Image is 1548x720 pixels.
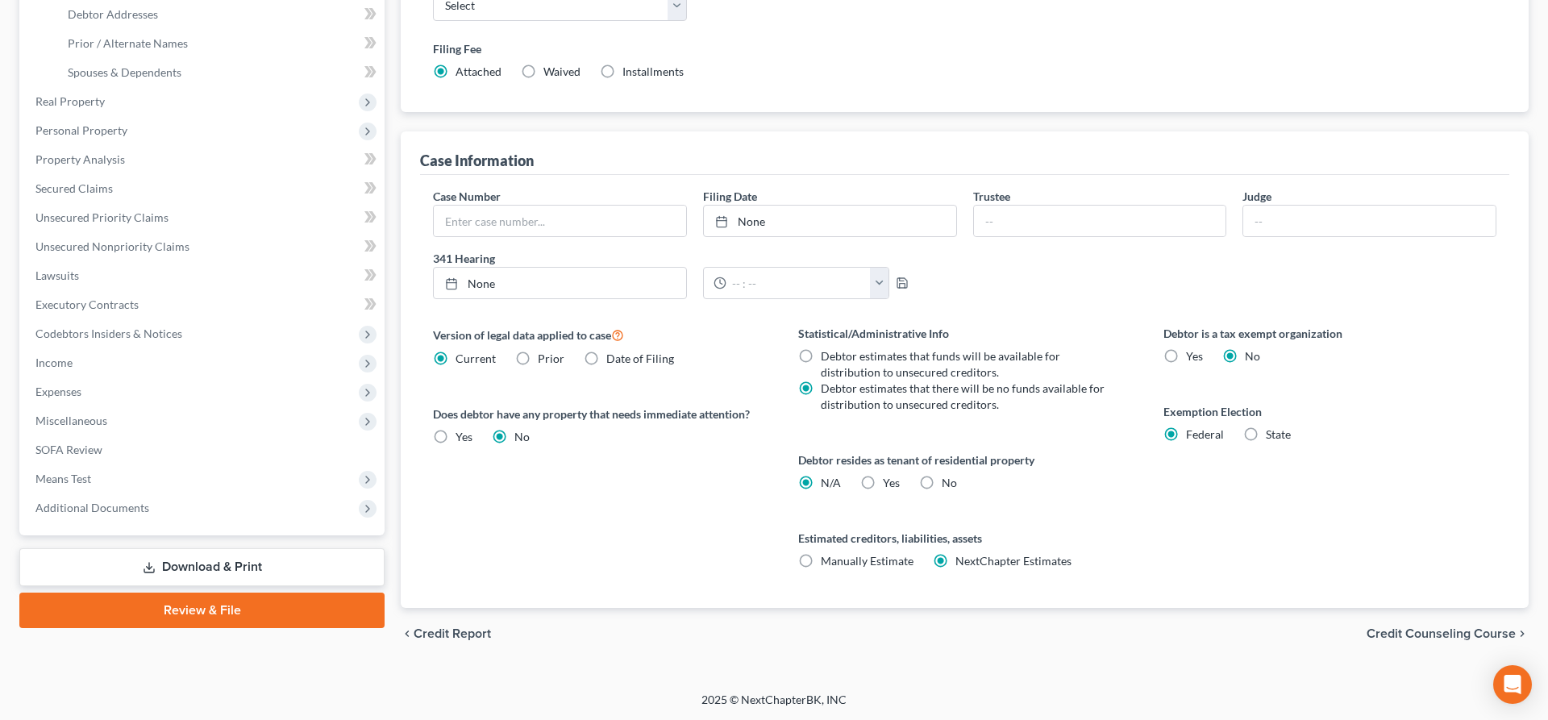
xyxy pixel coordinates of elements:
a: Executory Contracts [23,290,385,319]
span: Unsecured Priority Claims [35,210,169,224]
span: Additional Documents [35,501,149,514]
span: Lawsuits [35,268,79,282]
label: Trustee [973,188,1010,205]
span: No [1245,349,1260,363]
span: Prior / Alternate Names [68,36,188,50]
span: Debtor Addresses [68,7,158,21]
span: Manually Estimate [821,554,913,568]
div: Open Intercom Messenger [1493,665,1532,704]
label: Judge [1242,188,1271,205]
span: Yes [883,476,900,489]
span: No [942,476,957,489]
span: Credit Counseling Course [1367,627,1516,640]
div: Case Information [420,151,534,170]
label: Statistical/Administrative Info [798,325,1131,342]
span: Debtor estimates that funds will be available for distribution to unsecured creditors. [821,349,1060,379]
span: Installments [622,65,684,78]
span: Current [456,352,496,365]
span: State [1266,427,1291,441]
span: Yes [1186,349,1203,363]
a: Spouses & Dependents [55,58,385,87]
a: Unsecured Priority Claims [23,203,385,232]
span: Credit Report [414,627,491,640]
label: Debtor resides as tenant of residential property [798,452,1131,468]
span: Codebtors Insiders & Notices [35,327,182,340]
a: Prior / Alternate Names [55,29,385,58]
label: Case Number [433,188,501,205]
span: Federal [1186,427,1224,441]
span: Income [35,356,73,369]
span: Secured Claims [35,181,113,195]
span: SOFA Review [35,443,102,456]
a: Property Analysis [23,145,385,174]
a: None [704,206,956,236]
span: Miscellaneous [35,414,107,427]
label: Filing Date [703,188,757,205]
a: Unsecured Nonpriority Claims [23,232,385,261]
label: Filing Fee [433,40,1496,57]
span: Waived [543,65,580,78]
i: chevron_right [1516,627,1529,640]
input: -- : -- [726,268,871,298]
a: Review & File [19,593,385,628]
input: -- [974,206,1226,236]
i: chevron_left [401,627,414,640]
span: Unsecured Nonpriority Claims [35,239,189,253]
span: Real Property [35,94,105,108]
span: No [514,430,530,443]
label: Version of legal data applied to case [433,325,766,344]
span: Attached [456,65,501,78]
span: NextChapter Estimates [955,554,1072,568]
span: Means Test [35,472,91,485]
label: Debtor is a tax exempt organization [1163,325,1496,342]
input: -- [1243,206,1496,236]
span: Expenses [35,385,81,398]
span: Property Analysis [35,152,125,166]
a: SOFA Review [23,435,385,464]
button: chevron_left Credit Report [401,627,491,640]
a: None [434,268,686,298]
span: Executory Contracts [35,298,139,311]
label: 341 Hearing [425,250,965,267]
label: Exemption Election [1163,403,1496,420]
span: Date of Filing [606,352,674,365]
label: Does debtor have any property that needs immediate attention? [433,406,766,422]
span: Personal Property [35,123,127,137]
a: Secured Claims [23,174,385,203]
label: Estimated creditors, liabilities, assets [798,530,1131,547]
span: Prior [538,352,564,365]
input: Enter case number... [434,206,686,236]
a: Lawsuits [23,261,385,290]
span: Spouses & Dependents [68,65,181,79]
span: N/A [821,476,841,489]
a: Download & Print [19,548,385,586]
span: Yes [456,430,472,443]
span: Debtor estimates that there will be no funds available for distribution to unsecured creditors. [821,381,1105,411]
button: Credit Counseling Course chevron_right [1367,627,1529,640]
